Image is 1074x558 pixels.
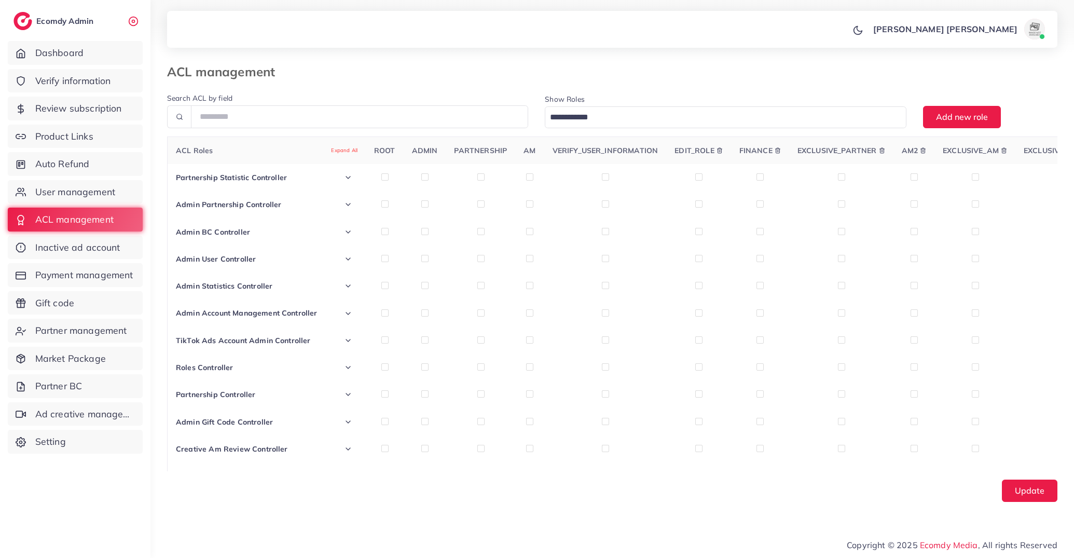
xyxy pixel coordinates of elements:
[524,146,535,155] span: AM
[545,94,585,104] label: Show Roles
[797,145,877,156] span: EXCLUSIVE_PARTNER
[35,46,84,60] span: Dashboard
[8,374,143,398] a: Partner BC
[176,227,250,237] span: Admin BC Controller
[35,352,106,365] span: Market Package
[35,130,93,143] span: Product Links
[873,23,1017,35] p: [PERSON_NAME] [PERSON_NAME]
[35,241,120,254] span: Inactive ad account
[36,16,96,26] h2: Ecomdy Admin
[35,407,135,421] span: Ad creative management
[176,335,311,346] span: TikTok Ads Account Admin Controller
[920,540,978,550] a: Ecomdy Media
[176,308,318,318] span: Admin Account Management Controller
[8,236,143,260] a: Inactive ad account
[454,146,507,155] span: PARTNERSHIP
[8,97,143,120] a: Review subscription
[167,93,232,103] label: Search ACL by field
[35,379,82,393] span: Partner BC
[943,145,999,156] span: EXCLUSIVE_AM
[8,347,143,371] a: Market Package
[8,152,143,176] a: Auto Refund
[1024,19,1045,39] img: avatar
[546,110,892,126] input: Search for option
[847,539,1057,551] span: Copyright © 2025
[8,69,143,93] a: Verify information
[8,402,143,426] a: Ad creative management
[8,263,143,287] a: Payment management
[8,125,143,148] a: Product Links
[739,145,773,156] span: FINANCE
[923,106,1001,128] button: Add new role
[176,281,272,291] span: Admin Statistics Controller
[35,296,74,310] span: Gift code
[545,106,906,128] div: Search for option
[35,324,127,337] span: Partner management
[167,64,283,79] h3: ACL management
[35,185,115,199] span: User management
[8,291,143,315] a: Gift code
[176,254,256,264] span: Admin User Controller
[176,362,233,373] span: Roles Controller
[331,147,357,155] span: Expand All
[8,180,143,204] a: User management
[176,417,273,427] span: Admin Gift Code Controller
[1015,485,1044,496] span: Update
[8,319,143,343] a: Partner management
[8,208,143,232] a: ACL management
[868,19,1049,39] a: [PERSON_NAME] [PERSON_NAME]avatar
[1002,480,1057,502] button: Update
[902,145,918,156] span: AM2
[674,145,714,156] span: EDIT_ROLE
[8,430,143,454] a: Setting
[553,146,658,155] span: VERIFY_USER_INFORMATION
[35,74,111,88] span: Verify information
[176,444,288,454] span: Creative Am Review Controller
[13,12,96,30] a: logoEcomdy Admin
[374,146,395,155] span: ROOT
[176,145,357,156] span: ACL Roles
[978,539,1057,551] span: , All rights Reserved
[176,389,256,400] span: Partnership Controller
[13,12,32,30] img: logo
[8,41,143,65] a: Dashboard
[35,435,66,448] span: Setting
[35,213,114,226] span: ACL management
[176,172,287,183] span: Partnership Statistic Controller
[412,146,438,155] span: ADMIN
[35,102,122,115] span: Review subscription
[176,199,281,210] span: Admin Partnership Controller
[35,157,90,171] span: Auto Refund
[35,268,133,282] span: Payment management
[176,471,238,481] span: Admin Controller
